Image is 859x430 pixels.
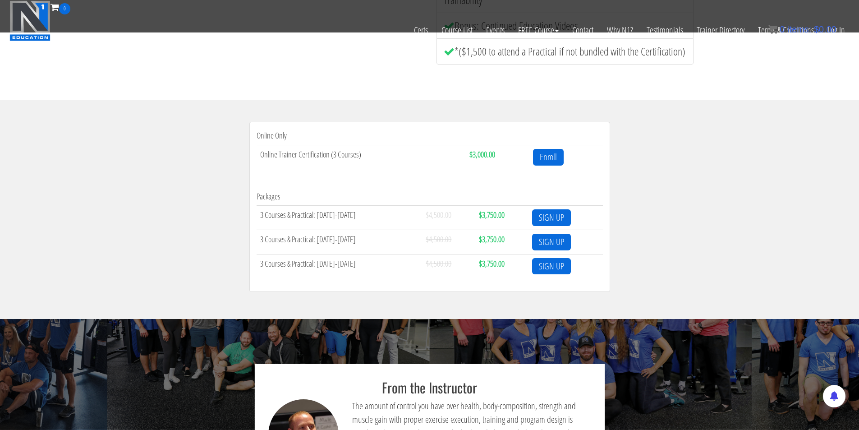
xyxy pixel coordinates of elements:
[532,209,571,226] a: SIGN UP
[422,230,475,254] td: $4,500.00
[780,24,785,34] span: 0
[821,14,852,46] a: Log In
[435,14,479,46] a: Course List
[814,24,819,34] span: $
[532,234,571,250] a: SIGN UP
[469,149,495,160] strong: $3,000.00
[257,254,423,278] td: 3 Courses & Practical: [DATE]-[DATE]
[436,38,694,65] li: *($1,500 to attend a Practical if not bundled with the Certification)
[257,206,423,230] td: 3 Courses & Practical: [DATE]-[DATE]
[751,14,821,46] a: Terms & Conditions
[814,24,836,34] bdi: 0.00
[532,258,571,275] a: SIGN UP
[533,149,564,166] a: Enroll
[257,230,423,254] td: 3 Courses & Practical: [DATE]-[DATE]
[257,131,603,140] h4: Online Only
[422,254,475,278] td: $4,500.00
[257,145,466,169] td: Online Trainer Certification (3 Courses)
[479,234,505,245] strong: $3,750.00
[565,14,600,46] a: Contact
[257,192,603,201] h4: Packages
[262,380,598,395] h2: From the Instructor
[59,3,70,14] span: 0
[600,14,640,46] a: Why N1?
[768,25,777,34] img: icon11.png
[479,258,505,269] strong: $3,750.00
[422,206,475,230] td: $4,500.00
[511,14,565,46] a: FREE Course
[787,24,811,34] span: items:
[479,209,505,220] strong: $3,750.00
[479,14,511,46] a: Events
[690,14,751,46] a: Trainer Directory
[640,14,690,46] a: Testimonials
[51,1,70,13] a: 0
[407,14,435,46] a: Certs
[9,0,51,41] img: n1-education
[768,24,836,34] a: 0 items: $0.00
